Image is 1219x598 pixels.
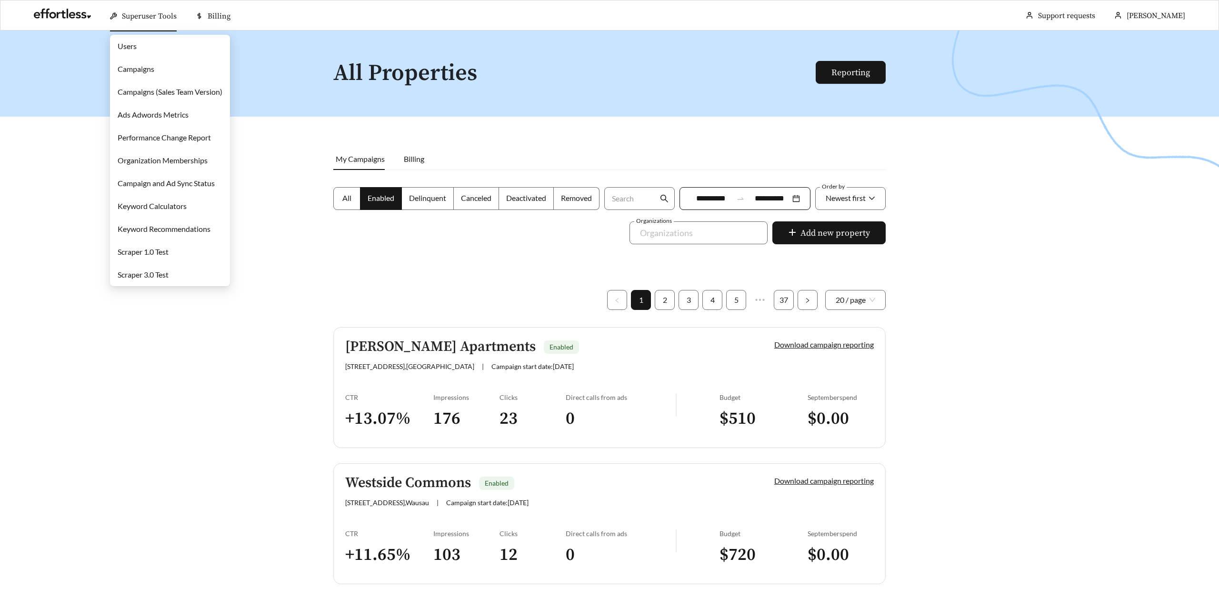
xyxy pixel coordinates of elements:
[342,193,351,202] span: All
[631,290,650,309] a: 1
[345,362,474,370] span: [STREET_ADDRESS] , [GEOGRAPHIC_DATA]
[345,544,433,566] h3: + 11.65 %
[719,408,808,429] h3: $ 510
[607,290,627,310] button: left
[500,529,566,538] div: Clicks
[727,290,746,309] a: 5
[772,221,886,244] button: plusAdd new property
[798,290,818,310] button: right
[736,194,745,203] span: to
[679,290,698,309] a: 3
[500,544,566,566] h3: 12
[368,193,394,202] span: Enabled
[607,290,627,310] li: Previous Page
[485,479,509,487] span: Enabled
[808,529,874,538] div: September spend
[808,393,874,401] div: September spend
[679,290,699,310] li: 3
[702,290,722,310] li: 4
[118,110,189,119] a: Ads Adwords Metrics
[808,544,874,566] h3: $ 0.00
[118,270,169,279] a: Scraper 3.0 Test
[655,290,674,309] a: 2
[1127,11,1185,20] span: [PERSON_NAME]
[118,156,208,165] a: Organization Memberships
[736,194,745,203] span: swap-right
[122,11,177,21] span: Superuser Tools
[719,529,808,538] div: Budget
[345,498,429,507] span: [STREET_ADDRESS] , Wausau
[345,529,433,538] div: CTR
[726,290,746,310] li: 5
[774,476,874,485] a: Download campaign reporting
[437,498,439,507] span: |
[660,194,669,203] span: search
[808,408,874,429] h3: $ 0.00
[816,61,886,84] button: Reporting
[774,340,874,349] a: Download campaign reporting
[461,193,491,202] span: Canceled
[118,201,187,210] a: Keyword Calculators
[118,179,215,188] a: Campaign and Ad Sync Status
[506,193,546,202] span: Deactivated
[118,224,210,233] a: Keyword Recommendations
[433,529,500,538] div: Impressions
[566,529,676,538] div: Direct calls from ads
[831,67,870,78] a: Reporting
[118,247,169,256] a: Scraper 1.0 Test
[433,544,500,566] h3: 103
[719,544,808,566] h3: $ 720
[836,290,875,309] span: 20 / page
[676,393,677,416] img: line
[404,154,424,163] span: Billing
[446,498,529,507] span: Campaign start date: [DATE]
[345,475,471,491] h5: Westside Commons
[774,290,793,309] a: 37
[566,544,676,566] h3: 0
[631,290,651,310] li: 1
[345,393,433,401] div: CTR
[333,61,817,86] h1: All Properties
[826,193,866,202] span: Newest first
[409,193,446,202] span: Delinquent
[566,408,676,429] h3: 0
[433,393,500,401] div: Impressions
[500,408,566,429] h3: 23
[118,64,154,73] a: Campaigns
[118,133,211,142] a: Performance Change Report
[433,408,500,429] h3: 176
[655,290,675,310] li: 2
[676,529,677,552] img: line
[336,154,385,163] span: My Campaigns
[566,393,676,401] div: Direct calls from ads
[750,290,770,310] span: •••
[825,290,886,310] div: Page Size
[208,11,230,21] span: Billing
[500,393,566,401] div: Clicks
[482,362,484,370] span: |
[118,87,222,96] a: Campaigns (Sales Team Version)
[345,339,536,355] h5: [PERSON_NAME] Apartments
[774,290,794,310] li: 37
[550,343,573,351] span: Enabled
[333,327,886,448] a: [PERSON_NAME] ApartmentsEnabled[STREET_ADDRESS],[GEOGRAPHIC_DATA]|Campaign start date:[DATE]Downl...
[561,193,592,202] span: Removed
[1038,11,1095,20] a: Support requests
[703,290,722,309] a: 4
[750,290,770,310] li: Next 5 Pages
[614,298,620,303] span: left
[800,227,870,239] span: Add new property
[798,290,818,310] li: Next Page
[345,408,433,429] h3: + 13.07 %
[333,463,886,584] a: Westside CommonsEnabled[STREET_ADDRESS],Wausau|Campaign start date:[DATE]Download campaign report...
[719,393,808,401] div: Budget
[788,228,797,239] span: plus
[118,41,137,50] a: Users
[805,298,810,303] span: right
[491,362,574,370] span: Campaign start date: [DATE]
